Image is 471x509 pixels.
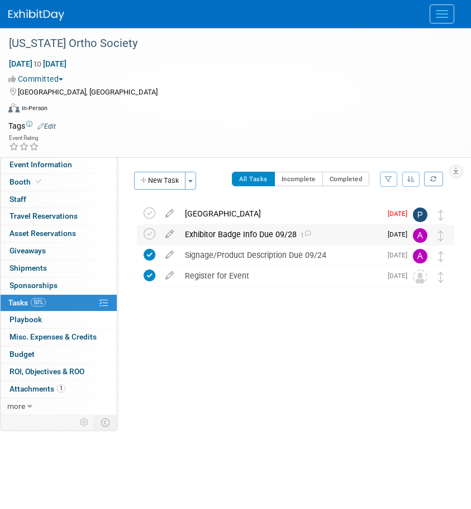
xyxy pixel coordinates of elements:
div: [US_STATE] Ortho Society [5,34,449,54]
button: Menu [430,4,454,23]
a: Event Information [1,157,117,173]
span: Event Information [9,160,72,169]
img: Format-Inperson.png [8,103,20,112]
span: Sponsorships [9,281,58,290]
i: Move task [438,272,444,282]
a: Edit [37,122,56,130]
button: Incomplete [274,172,323,186]
button: Committed [8,73,68,84]
span: Asset Reservations [9,229,76,238]
span: more [7,402,25,411]
div: Event Rating [9,135,39,141]
img: Allison Walsh [413,249,427,263]
span: Playbook [9,315,42,324]
span: ROI, Objectives & ROO [9,367,84,376]
span: Attachments [9,384,65,393]
a: more [1,398,117,415]
div: Register for Event [179,266,381,285]
a: Budget [1,346,117,363]
img: Unassigned [413,270,427,284]
a: Booth [1,174,117,191]
a: edit [160,250,179,260]
i: Move task [438,210,444,220]
a: Tasks50% [1,295,117,312]
div: Signage/Product Description Due 09/24 [179,246,381,265]
a: Staff [1,191,117,208]
span: to [32,59,43,68]
span: Booth [9,177,44,186]
img: ExhibitDay [8,10,64,21]
a: Attachments1 [1,381,117,398]
span: [DATE] [388,210,413,218]
span: 50% [31,298,46,307]
span: Travel Reservations [9,211,78,220]
a: Sponsorships [1,277,117,294]
span: [DATE] [DATE] [8,59,67,69]
span: Staff [9,195,26,204]
a: edit [160,271,179,281]
img: Allison Walsh [413,228,427,243]
div: [GEOGRAPHIC_DATA] [179,204,381,223]
a: Shipments [1,260,117,277]
span: 1 [57,384,65,393]
i: Move task [438,230,444,241]
div: In-Person [21,104,47,112]
td: Toggle Event Tabs [94,415,117,430]
a: edit [160,229,179,239]
img: Philip D'Adderio [413,208,427,222]
button: All Tasks [232,172,275,186]
i: Booth reservation complete [36,178,41,185]
a: Playbook [1,312,117,328]
span: [DATE] [388,230,413,238]
div: Exhibitor Badge Info Due 09/28 [179,225,381,244]
span: Shipments [9,263,47,272]
td: Tags [8,120,56,131]
a: Misc. Expenses & Credits [1,329,117,346]
a: Giveaways [1,243,117,260]
a: Travel Reservations [1,208,117,225]
span: [DATE] [388,272,413,280]
span: Tasks [8,298,46,307]
button: New Task [134,172,185,190]
a: ROI, Objectives & ROO [1,364,117,380]
span: [GEOGRAPHIC_DATA], [GEOGRAPHIC_DATA] [18,88,158,96]
a: Asset Reservations [1,225,117,242]
button: Completed [322,172,370,186]
a: Refresh [424,172,443,186]
td: Personalize Event Tab Strip [75,415,94,430]
span: [DATE] [388,251,413,259]
a: edit [160,209,179,219]
div: Event Format [8,102,457,119]
span: Misc. Expenses & Credits [9,332,97,341]
span: Giveaways [9,246,46,255]
span: Budget [9,350,35,359]
i: Move task [438,251,444,262]
span: 1 [297,232,311,239]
